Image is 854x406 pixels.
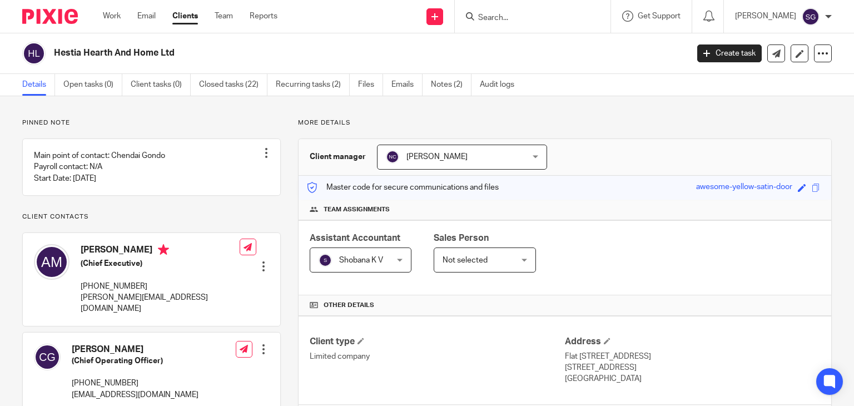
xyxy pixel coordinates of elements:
i: Primary [158,244,169,255]
img: svg%3E [802,8,820,26]
a: Work [103,11,121,22]
a: Open tasks (0) [63,74,122,96]
a: Notes (2) [431,74,471,96]
a: Create task [697,44,762,62]
a: Clients [172,11,198,22]
span: Assistant Accountant [310,234,400,242]
h4: Address [565,336,820,348]
img: svg%3E [386,150,399,164]
a: Recurring tasks (2) [276,74,350,96]
img: svg%3E [319,254,332,267]
h4: [PERSON_NAME] [81,244,240,258]
img: Pixie [22,9,78,24]
a: Audit logs [480,74,523,96]
a: Emails [391,74,423,96]
p: [PHONE_NUMBER] [81,281,240,292]
a: Client tasks (0) [131,74,191,96]
p: Flat [STREET_ADDRESS] [565,351,820,362]
p: More details [298,118,832,127]
p: [GEOGRAPHIC_DATA] [565,373,820,384]
a: Reports [250,11,277,22]
a: Files [358,74,383,96]
p: [EMAIL_ADDRESS][DOMAIN_NAME] [72,389,198,400]
a: Team [215,11,233,22]
p: [STREET_ADDRESS] [565,362,820,373]
img: svg%3E [34,244,69,280]
a: Closed tasks (22) [199,74,267,96]
a: Email [137,11,156,22]
img: svg%3E [22,42,46,65]
p: [PERSON_NAME][EMAIL_ADDRESS][DOMAIN_NAME] [81,292,240,315]
span: Other details [324,301,374,310]
h2: Hestia Hearth And Home Ltd [54,47,555,59]
h3: Client manager [310,151,366,162]
span: Not selected [443,256,488,264]
p: Client contacts [22,212,281,221]
h4: Client type [310,336,565,348]
a: Details [22,74,55,96]
p: [PERSON_NAME] [735,11,796,22]
h5: (Chief Executive) [81,258,240,269]
span: Team assignments [324,205,390,214]
p: Master code for secure communications and files [307,182,499,193]
img: svg%3E [34,344,61,370]
span: Sales Person [434,234,489,242]
p: Pinned note [22,118,281,127]
span: [PERSON_NAME] [406,153,468,161]
h4: [PERSON_NAME] [72,344,198,355]
p: Limited company [310,351,565,362]
div: awesome-yellow-satin-door [696,181,792,194]
span: Shobana K V [339,256,383,264]
p: [PHONE_NUMBER] [72,378,198,389]
input: Search [477,13,577,23]
span: Get Support [638,12,681,20]
h5: (Chief Operating Officer) [72,355,198,367]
